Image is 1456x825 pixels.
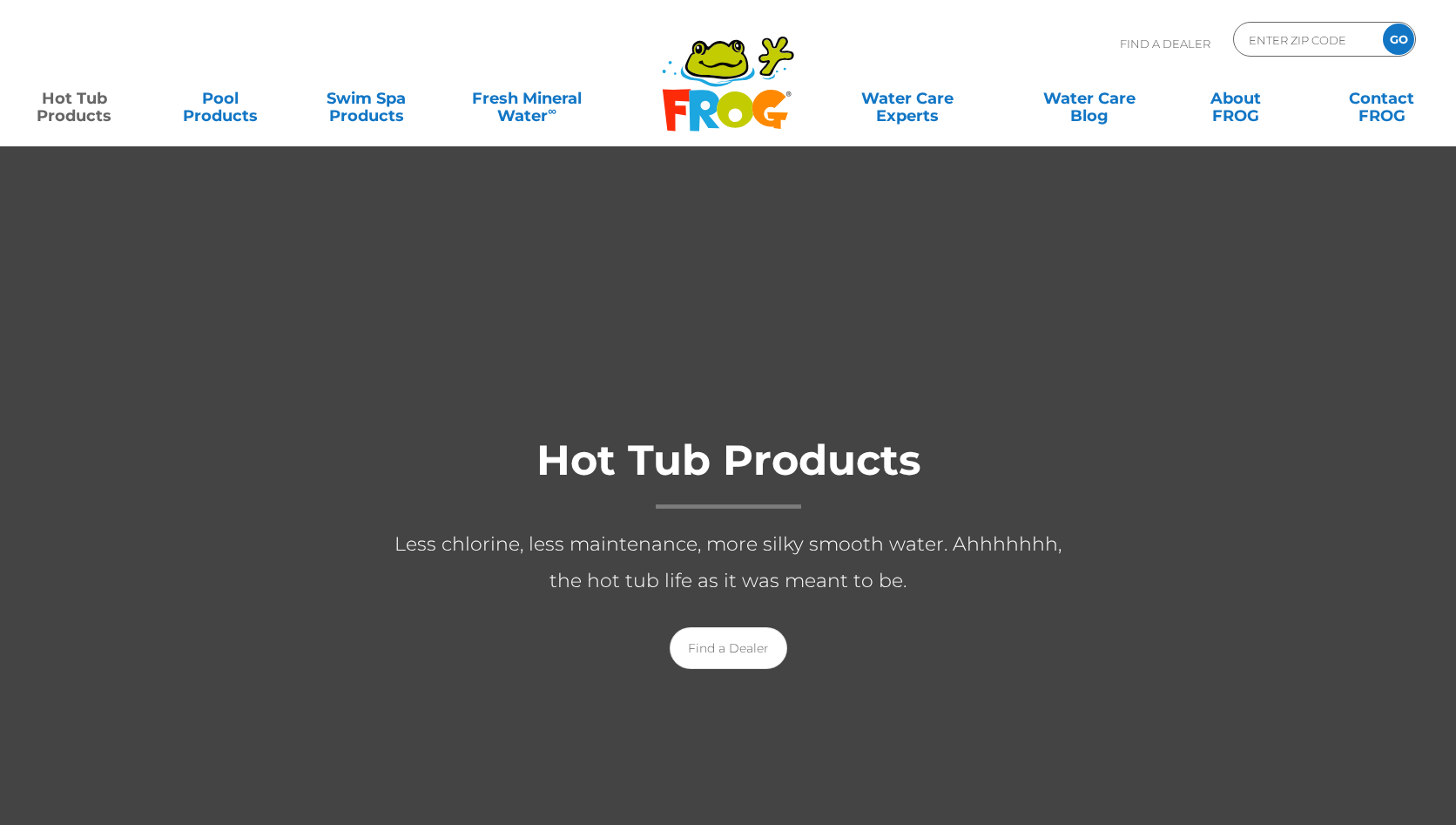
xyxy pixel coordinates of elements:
p: Find A Dealer [1120,22,1210,65]
a: Fresh MineralWater∞ [456,81,598,116]
a: ContactFROG [1325,81,1439,116]
a: Water CareBlog [1033,81,1147,116]
input: GO [1383,24,1414,55]
a: PoolProducts [164,81,278,116]
a: Water CareExperts [815,81,1000,116]
sup: ∞ [548,104,556,118]
a: AboutFROG [1179,81,1293,116]
h1: Hot Tub Products [380,437,1076,509]
p: Less chlorine, less maintenance, more silky smooth water. Ahhhhhhh, the hot tub life as it was me... [380,526,1076,599]
a: Hot TubProducts [17,81,131,116]
a: Swim SpaProducts [310,81,424,116]
input: Zip Code Form [1247,27,1365,52]
a: Find a Dealer [670,627,787,669]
